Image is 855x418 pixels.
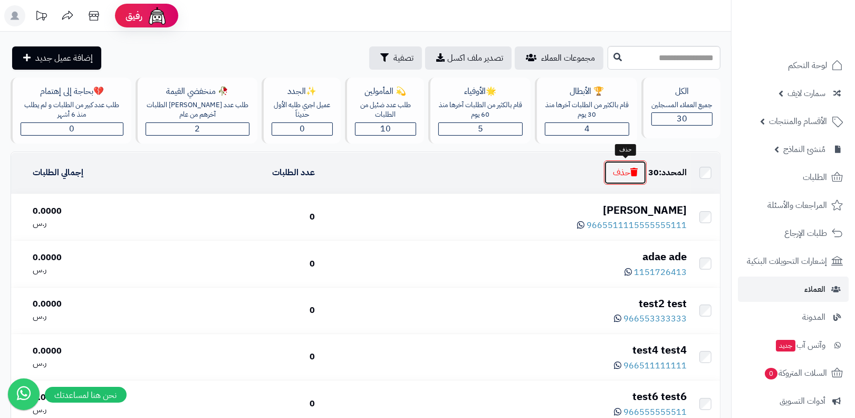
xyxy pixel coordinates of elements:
span: 966553333333 [623,312,687,325]
a: إجمالي الطلبات [33,166,83,179]
span: 30 [677,112,687,125]
a: السلات المتروكة0 [738,360,849,386]
div: 0 [156,305,315,317]
span: إشعارات التحويلات البنكية [747,254,827,269]
img: ai-face.png [147,5,168,26]
span: المراجعات والأسئلة [767,198,827,213]
span: جديد [776,340,795,351]
a: الكلجميع العملاء المسجلين30 [639,78,723,144]
div: الكل [651,85,713,98]
div: 0 [156,398,315,410]
span: تصدير ملف اكسل [447,52,503,64]
span: 5 [478,122,483,135]
button: حذف [604,160,647,185]
div: طلب عدد ضئيل من الطلبات [355,100,416,120]
div: test6 test6 [323,389,687,404]
a: عدد الطلبات [272,166,315,179]
a: تصدير ملف اكسل [425,46,512,70]
span: 2 [195,122,200,135]
span: رفيق [126,9,142,22]
a: العملاء [738,277,849,302]
div: 0 [156,258,315,270]
a: 💔بحاجة إلى إهتمامطلب عدد كبير من الطلبات و لم يطلب منذ 6 أشهر0 [8,78,133,144]
div: 🌟الأوفياء [438,85,523,98]
a: 966553333333 [614,312,687,325]
a: المراجعات والأسئلة [738,193,849,218]
a: الطلبات [738,165,849,190]
span: طلبات الإرجاع [784,226,827,241]
a: 💫 المأمولينطلب عدد ضئيل من الطلبات10 [343,78,426,144]
div: ✨الجدد [272,85,333,98]
div: عميل اجري طلبه الأول حديثاّ [272,100,333,120]
span: 10 [380,122,391,135]
span: 0 [69,122,74,135]
span: السلات المتروكة [764,366,827,381]
div: 0 [156,351,315,363]
div: ر.س [33,217,147,230]
div: 💫 المأمولين [355,85,416,98]
span: مجموعات العملاء [541,52,595,64]
a: المدونة [738,305,849,330]
span: إضافة عميل جديد [35,52,93,64]
a: تحديثات المنصة [28,5,54,29]
span: 1151726413 [634,266,687,279]
div: 🏆 الأبطال [545,85,629,98]
a: 🌟الأوفياءقام بالكثير من الطلبات آخرها منذ 60 يوم5 [426,78,533,144]
a: 🥀 منخفضي القيمةطلب عدد [PERSON_NAME] الطلبات آخرهم من عام2 [133,78,260,144]
span: مُنشئ النماذج [783,142,825,157]
span: 30 [648,166,659,179]
div: test4 test4 [323,343,687,358]
div: ر.س [33,310,147,322]
div: adae ade [323,249,687,264]
span: تصفية [393,52,414,64]
span: الطلبات [803,170,827,185]
span: 966511111111 [623,359,687,372]
a: ✨الجددعميل اجري طلبه الأول حديثاّ0 [260,78,343,144]
span: لوحة التحكم [788,58,827,73]
div: 0.0000 [33,205,147,217]
a: إضافة عميل جديد [12,46,101,70]
div: ر.س [33,264,147,276]
div: طلب عدد [PERSON_NAME] الطلبات آخرهم من عام [146,100,249,120]
div: 💔بحاجة إلى إهتمام [21,85,123,98]
div: قام بالكثير من الطلبات آخرها منذ 60 يوم [438,100,523,120]
div: 0.0000 [33,345,147,357]
span: المدونة [802,310,825,325]
a: 1151726413 [625,266,687,279]
div: حذف [615,144,636,156]
span: سمارت لايف [787,86,825,101]
span: وآتس آب [775,338,825,353]
span: 0 [300,122,305,135]
div: ر.س [33,357,147,369]
a: طلبات الإرجاع [738,221,849,246]
div: المحدد: [648,167,687,179]
a: 9665511115555555111 [577,219,687,232]
a: وآتس آبجديد [738,332,849,358]
div: test2 test [323,296,687,311]
div: 0.0000 [33,252,147,264]
div: ر.س [33,404,147,416]
div: جميع العملاء المسجلين [651,100,713,110]
span: الأقسام والمنتجات [769,114,827,129]
a: إشعارات التحويلات البنكية [738,249,849,274]
a: 🏆 الأبطالقام بالكثير من الطلبات آخرها منذ 30 يوم4 [533,78,639,144]
span: 4 [584,122,590,135]
span: 9665511115555555111 [587,219,687,232]
div: [PERSON_NAME] [323,203,687,218]
div: قام بالكثير من الطلبات آخرها منذ 30 يوم [545,100,629,120]
div: طلب عدد كبير من الطلبات و لم يطلب منذ 6 أشهر [21,100,123,120]
div: 0.0000 [33,298,147,310]
span: أدوات التسويق [780,394,825,408]
div: 🥀 منخفضي القيمة [146,85,249,98]
span: 0 [765,368,777,379]
div: 0 [156,211,315,223]
a: 966511111111 [614,359,687,372]
a: لوحة التحكم [738,53,849,78]
button: تصفية [369,46,422,70]
span: العملاء [804,282,825,297]
a: أدوات التسويق [738,388,849,414]
a: مجموعات العملاء [515,46,603,70]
